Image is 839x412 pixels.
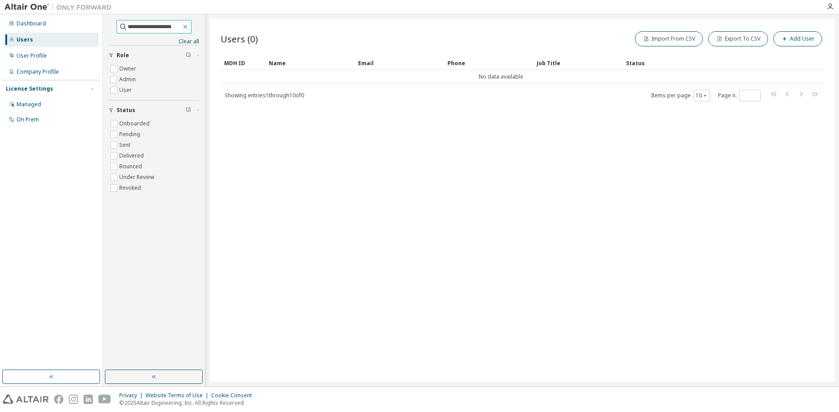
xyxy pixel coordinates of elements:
[221,70,781,83] td: No data available
[4,3,116,12] img: Altair One
[119,392,146,399] div: Privacy
[17,116,39,123] div: On Prem
[221,33,258,45] span: Users (0)
[17,20,46,27] div: Dashboard
[773,31,822,46] button: Add User
[358,56,440,70] div: Email
[98,395,111,404] img: youtube.svg
[635,31,703,46] button: Import From CSV
[119,399,257,407] p: © 2025 Altair Engineering, Inc. All Rights Reserved.
[708,31,768,46] button: Export To CSV
[54,395,63,404] img: facebook.svg
[651,90,710,101] span: Items per page
[109,38,199,45] a: Clear all
[225,92,304,99] span: Showing entries 1 through 10 of 0
[17,68,59,75] div: Company Profile
[17,36,33,43] div: Users
[119,74,138,85] label: Admin
[718,90,761,101] span: Page n.
[119,183,143,193] label: Revoked
[269,56,351,70] div: Name
[6,85,53,92] div: License Settings
[626,56,777,70] div: Status
[119,63,138,74] label: Owner
[119,140,132,150] label: Sent
[537,56,619,70] div: Job Title
[117,52,129,59] span: Role
[146,392,211,399] div: Website Terms of Use
[224,56,262,70] div: MDH ID
[119,150,146,161] label: Delivered
[447,56,530,70] div: Phone
[186,52,191,59] span: Clear filter
[119,118,151,129] label: Onboarded
[117,107,135,114] span: Status
[83,395,93,404] img: linkedin.svg
[17,52,47,59] div: User Profile
[696,92,708,99] button: 10
[119,129,142,140] label: Pending
[109,46,199,65] button: Role
[69,395,78,404] img: instagram.svg
[119,161,144,172] label: Bounced
[17,101,41,108] div: Managed
[186,107,191,114] span: Clear filter
[109,100,199,120] button: Status
[119,172,156,183] label: Under Review
[211,392,257,399] div: Cookie Consent
[3,395,49,404] img: altair_logo.svg
[119,85,134,96] label: User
